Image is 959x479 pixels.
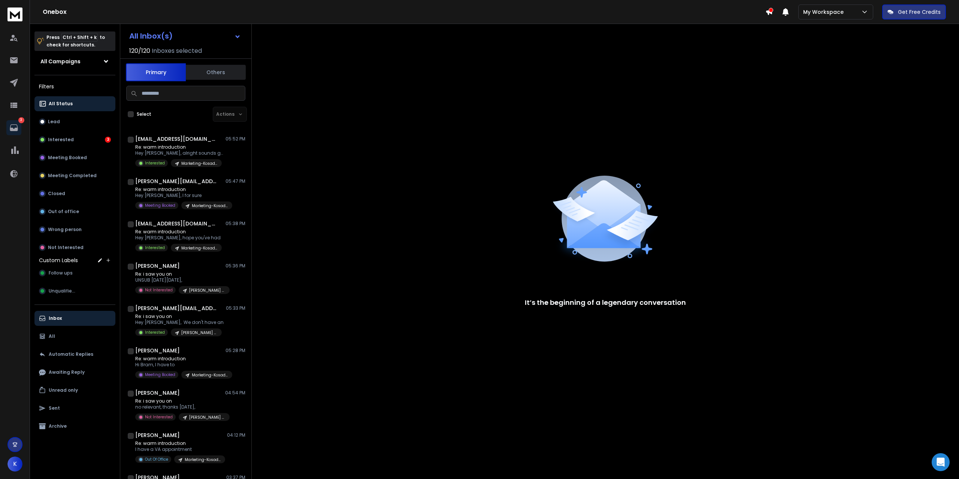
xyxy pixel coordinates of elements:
[49,101,73,107] p: All Status
[49,369,85,375] p: Awaiting Reply
[48,155,87,161] p: Meeting Booked
[189,415,225,420] p: [PERSON_NAME] Marketing - Posting Consistently
[135,192,225,198] p: Hey [PERSON_NAME], I for sure
[135,135,218,143] h1: [EMAIL_ADDRESS][DOMAIN_NAME]
[226,263,245,269] p: 05:36 PM
[48,173,97,179] p: Meeting Completed
[145,287,173,293] p: Not Interested
[181,245,217,251] p: Marketing-Kosads | Service + Niche
[49,333,55,339] p: All
[39,257,78,264] h3: Custom Labels
[932,453,950,471] div: Open Intercom Messenger
[34,168,115,183] button: Meeting Completed
[49,270,73,276] span: Follow ups
[135,178,218,185] h1: [PERSON_NAME][EMAIL_ADDRESS][DOMAIN_NAME]
[145,414,173,420] p: Not Interested
[34,186,115,201] button: Closed
[135,398,225,404] p: Re: i saw you on
[145,203,175,208] p: Meeting Booked
[135,389,180,397] h1: [PERSON_NAME]
[34,311,115,326] button: Inbox
[135,404,225,410] p: no relevant, thanks [DATE],
[34,54,115,69] button: All Campaigns
[135,313,224,319] p: Re: i saw you on
[34,204,115,219] button: Out of office
[181,161,217,166] p: Marketing-Kosads | Service + Niche
[49,288,78,294] span: Unqualified?
[189,288,225,293] p: [PERSON_NAME] Marketing - Posting INCONSISTENTLY
[34,419,115,434] button: Archive
[34,329,115,344] button: All
[34,96,115,111] button: All Status
[898,8,941,16] p: Get Free Credits
[7,457,22,472] button: K
[137,111,151,117] label: Select
[135,235,222,241] p: Hey [PERSON_NAME], hope you've had
[129,32,173,40] h1: All Inbox(s)
[135,362,225,368] p: Hi Bram, I have to
[18,117,24,123] p: 3
[135,356,225,362] p: Re: warm introduction
[882,4,946,19] button: Get Free Credits
[49,387,78,393] p: Unread only
[135,440,225,446] p: Re: warm introduction
[192,372,228,378] p: Marketing-Kosads | Service + Niche
[61,33,98,42] span: Ctrl + Shift + k
[135,229,222,235] p: Re: warm introduction
[192,203,228,209] p: Marketing-Kosads | Service + Niche
[185,457,221,463] p: Marketing-Kosads | Service + Niche
[145,245,165,251] p: Interested
[48,137,74,143] p: Interested
[135,347,180,354] h1: [PERSON_NAME]
[34,240,115,255] button: Not Interested
[135,144,225,150] p: Re: warm introduction
[48,209,79,215] p: Out of office
[129,46,150,55] span: 120 / 120
[225,390,245,396] p: 04:54 PM
[34,266,115,281] button: Follow ups
[34,401,115,416] button: Sent
[49,351,93,357] p: Automatic Replies
[34,132,115,147] button: Interested3
[135,304,218,312] h1: [PERSON_NAME][EMAIL_ADDRESS][DOMAIN_NAME]
[135,446,225,452] p: I have a VA appointment
[34,284,115,298] button: Unqualified?
[34,365,115,380] button: Awaiting Reply
[46,34,105,49] p: Press to check for shortcuts.
[803,8,847,16] p: My Workspace
[525,297,686,308] p: It’s the beginning of a legendary conversation
[135,271,225,277] p: Re: i saw you on
[48,119,60,125] p: Lead
[135,187,225,192] p: Re: warm introduction
[34,222,115,237] button: Wrong person
[226,221,245,227] p: 05:38 PM
[34,114,115,129] button: Lead
[227,432,245,438] p: 04:12 PM
[135,431,180,439] h1: [PERSON_NAME]
[226,348,245,354] p: 05:28 PM
[135,220,218,227] h1: [EMAIL_ADDRESS][DOMAIN_NAME]
[40,58,81,65] h1: All Campaigns
[181,330,217,336] p: [PERSON_NAME] Marketing - Posting INCONSISTENTLY
[49,423,67,429] p: Archive
[49,405,60,411] p: Sent
[6,120,21,135] a: 3
[48,227,82,233] p: Wrong person
[105,137,111,143] div: 3
[186,64,246,81] button: Others
[34,81,115,92] h3: Filters
[34,383,115,398] button: Unread only
[43,7,765,16] h1: Onebox
[48,191,65,197] p: Closed
[145,330,165,335] p: Interested
[126,63,186,81] button: Primary
[49,315,62,321] p: Inbox
[48,245,84,251] p: Not Interested
[135,319,224,325] p: Hey [PERSON_NAME], We don't have an
[226,136,245,142] p: 05:52 PM
[145,457,168,462] p: Out Of Office
[226,305,245,311] p: 05:33 PM
[145,160,165,166] p: Interested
